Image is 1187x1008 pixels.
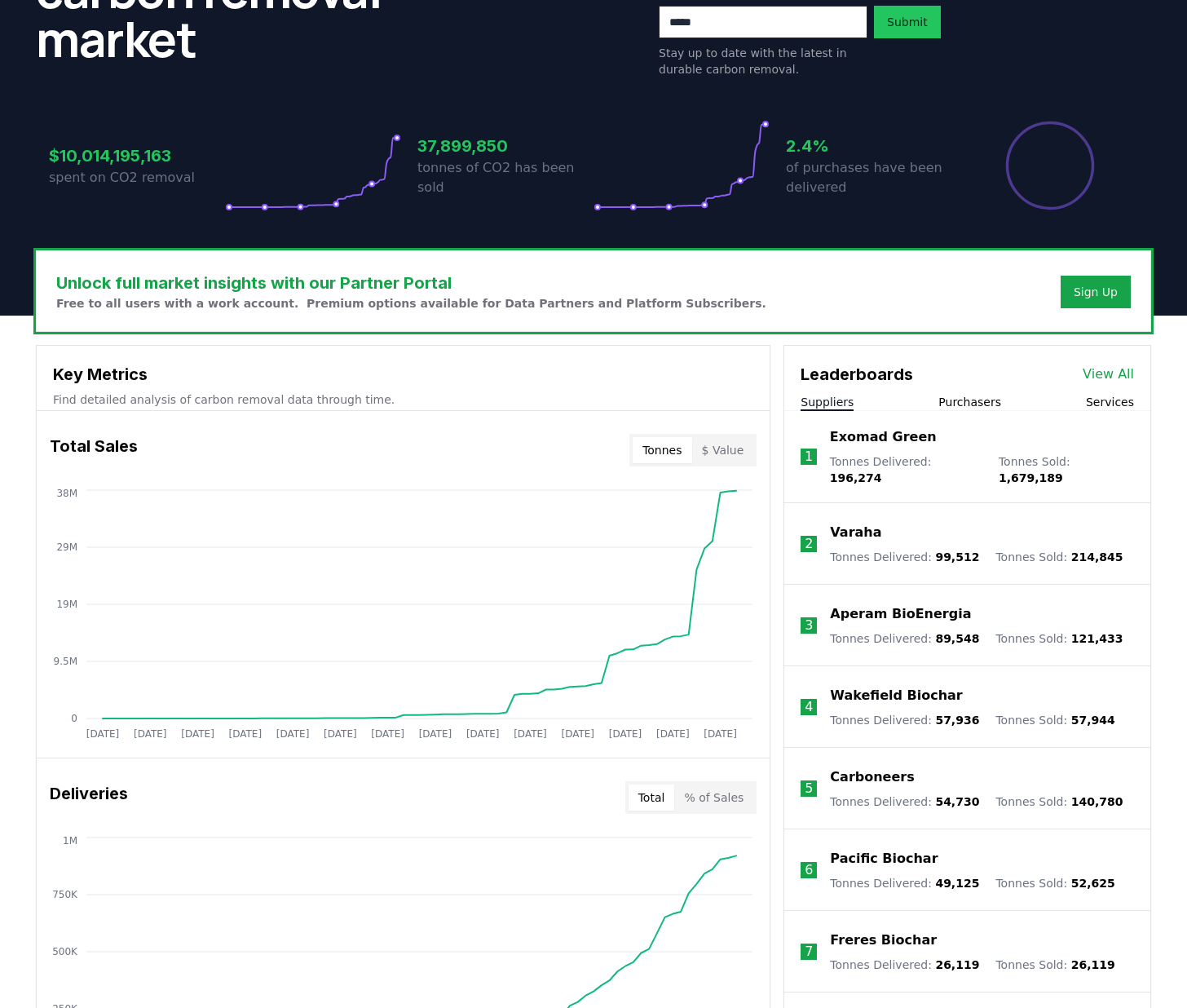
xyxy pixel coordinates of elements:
p: 3 [805,616,813,635]
tspan: [DATE] [561,728,594,740]
span: 57,944 [1071,714,1115,727]
tspan: 29M [56,542,77,553]
span: 121,433 [1071,632,1123,645]
span: 52,625 [1071,877,1115,890]
tspan: [DATE] [181,728,214,740]
button: % of Sales [674,785,753,811]
tspan: [DATE] [704,728,737,740]
span: 140,780 [1071,795,1123,808]
tspan: 9.5M [54,656,77,667]
tspan: [DATE] [609,728,642,740]
a: Sign Up [1074,284,1118,300]
button: Suppliers [801,394,854,410]
span: 196,274 [830,471,882,484]
tspan: 38M [56,488,77,499]
p: Tonnes Delivered : [830,549,979,565]
span: 99,512 [935,550,979,564]
h3: Unlock full market insights with our Partner Portal [56,271,766,295]
tspan: [DATE] [419,728,452,740]
p: Tonnes Sold : [995,549,1123,565]
h3: Key Metrics [53,362,753,387]
button: $ Value [692,437,754,463]
div: Percentage of sales delivered [1004,120,1096,211]
p: Tonnes Delivered : [830,453,982,486]
p: 1 [805,447,813,466]
p: 2 [805,534,813,554]
a: Wakefield Biochar [830,686,962,705]
button: Submit [874,6,941,38]
p: Tonnes Sold : [995,712,1114,728]
tspan: 1M [63,835,77,847]
p: tonnes of CO2 has been sold [417,158,593,197]
span: 57,936 [935,714,979,727]
span: 26,119 [1071,958,1115,971]
p: Tonnes Sold : [995,957,1114,973]
span: 26,119 [935,958,979,971]
tspan: [DATE] [134,728,167,740]
h3: Total Sales [50,434,138,466]
h3: 37,899,850 [417,134,593,158]
p: Tonnes Sold : [995,794,1123,810]
tspan: [DATE] [514,728,547,740]
tspan: [DATE] [86,728,120,740]
tspan: [DATE] [656,728,690,740]
a: View All [1083,365,1134,384]
tspan: [DATE] [229,728,263,740]
a: Pacific Biochar [830,849,938,869]
tspan: 500K [52,946,78,957]
p: Tonnes Sold : [995,875,1114,891]
tspan: [DATE] [371,728,404,740]
span: 49,125 [935,877,979,890]
p: Stay up to date with the latest in durable carbon removal. [659,45,867,77]
a: Exomad Green [830,427,937,447]
h3: $10,014,195,163 [49,144,225,168]
tspan: 750K [52,889,78,900]
p: of purchases have been delivered [786,158,962,197]
tspan: [DATE] [276,728,310,740]
tspan: [DATE] [324,728,357,740]
tspan: 0 [71,713,77,724]
p: Free to all users with a work account. Premium options available for Data Partners and Platform S... [56,295,766,312]
p: spent on CO2 removal [49,168,225,188]
p: Tonnes Delivered : [830,630,979,647]
p: 7 [805,942,813,962]
a: Aperam BioEnergia [830,604,971,624]
a: Varaha [830,523,881,542]
h3: 2.4% [786,134,962,158]
button: Total [629,785,675,811]
span: 89,548 [935,632,979,645]
p: Tonnes Delivered : [830,712,979,728]
p: Tonnes Delivered : [830,794,979,810]
tspan: 19M [56,599,77,610]
p: 4 [805,697,813,717]
span: 54,730 [935,795,979,808]
p: Tonnes Sold : [999,453,1134,486]
p: 5 [805,779,813,798]
button: Services [1086,394,1134,410]
span: 1,679,189 [999,471,1063,484]
h3: Leaderboards [801,362,913,387]
a: Carboneers [830,767,914,787]
p: Tonnes Sold : [995,630,1123,647]
p: Tonnes Delivered : [830,957,979,973]
button: Tonnes [633,437,691,463]
span: 214,845 [1071,550,1123,564]
button: Purchasers [938,394,1001,410]
p: Find detailed analysis of carbon removal data through time. [53,391,753,408]
p: Tonnes Delivered : [830,875,979,891]
tspan: [DATE] [466,728,500,740]
button: Sign Up [1061,276,1131,308]
p: 6 [805,860,813,880]
h3: Deliveries [50,781,128,814]
a: Freres Biochar [830,931,937,950]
